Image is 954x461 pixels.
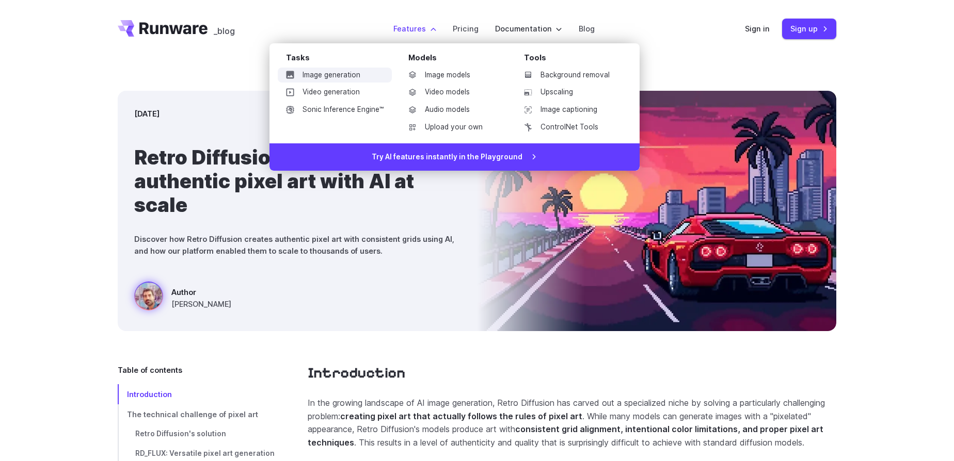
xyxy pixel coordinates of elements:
[308,397,836,449] p: In the growing landscape of AI image generation, Retro Diffusion has carved out a specialized nic...
[308,424,823,448] strong: consistent grid alignment, intentional color limitations, and proper pixel art techniques
[278,102,392,118] a: Sonic Inference Engine™
[214,20,235,37] a: _blog
[269,143,640,171] a: Try AI features instantly in the Playground
[134,108,160,120] time: [DATE]
[278,85,392,100] a: Video generation
[118,20,208,37] a: Go to /
[477,91,836,331] img: a red sports car on a futuristic highway with a sunset and city skyline in the background, styled...
[118,404,275,424] a: The technical challenge of pixel art
[127,410,258,419] span: The technical challenge of pixel art
[308,364,405,382] a: Introduction
[214,27,235,35] span: _blog
[782,19,836,39] a: Sign up
[516,85,623,100] a: Upscaling
[134,233,460,257] p: Discover how Retro Diffusion creates authentic pixel art with consistent grids using AI, and how ...
[408,52,507,68] div: Models
[171,286,231,298] span: Author
[400,120,507,135] a: Upload your own
[745,23,770,35] a: Sign in
[171,298,231,310] span: [PERSON_NAME]
[495,23,562,35] label: Documentation
[516,68,623,83] a: Background removal
[118,424,275,444] a: Retro Diffusion's solution
[135,430,226,438] span: Retro Diffusion's solution
[393,23,436,35] label: Features
[278,68,392,83] a: Image generation
[516,102,623,118] a: Image captioning
[453,23,479,35] a: Pricing
[118,384,275,404] a: Introduction
[286,52,392,68] div: Tasks
[579,23,595,35] a: Blog
[400,68,507,83] a: Image models
[524,52,623,68] div: Tools
[118,364,182,376] span: Table of contents
[340,411,582,421] strong: creating pixel art that actually follows the rules of pixel art
[127,390,172,399] span: Introduction
[134,282,231,315] a: a red sports car on a futuristic highway with a sunset and city skyline in the background, styled...
[516,120,623,135] a: ControlNet Tools
[134,145,460,217] h1: Retro Diffusion: Creating authentic pixel art with AI at scale
[400,85,507,100] a: Video models
[400,102,507,118] a: Audio models
[135,449,275,457] span: RD_FLUX: Versatile pixel art generation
